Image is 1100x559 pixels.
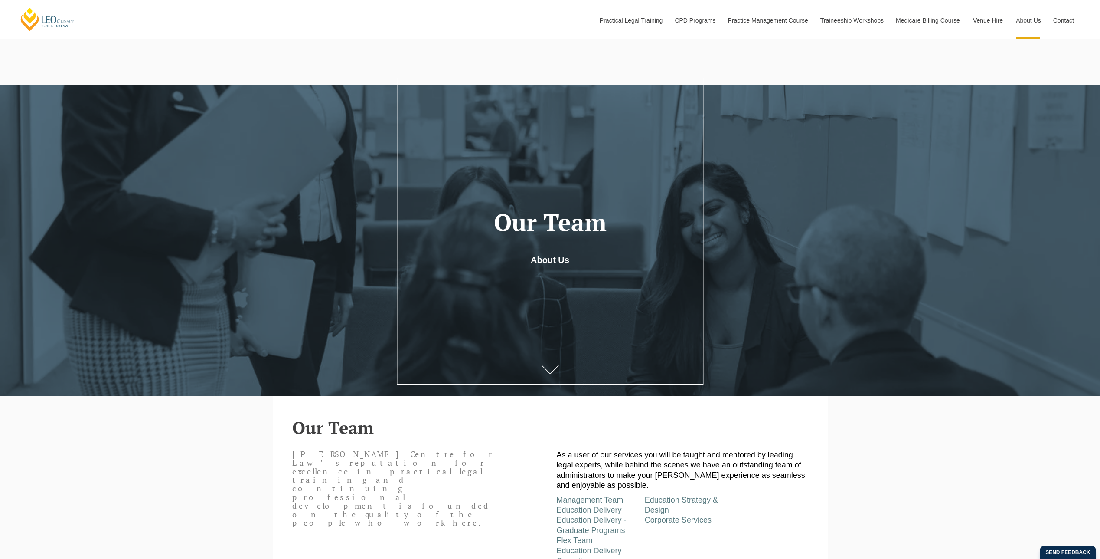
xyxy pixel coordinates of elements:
a: Education Delivery [557,506,622,514]
a: Flex Team [557,536,593,545]
a: Traineeship Workshops [814,2,889,39]
a: About Us [1009,2,1047,39]
h1: Our Team [418,209,682,236]
p: [PERSON_NAME] Centre for Law’s reputation for excellence in practical legal training and continui... [292,450,499,527]
a: Education Strategy & Design [645,496,718,514]
a: Medicare Billing Course [889,2,966,39]
a: Practice Management Course [721,2,814,39]
a: Practical Legal Training [593,2,669,39]
a: Management Team [557,496,623,504]
a: Corporate Services [645,516,712,524]
a: Education Delivery - Graduate Programs [557,516,627,534]
p: As a user of our services you will be taught and mentored by leading legal experts, while behind ... [557,450,808,491]
a: [PERSON_NAME] Centre for Law [20,7,77,32]
a: CPD Programs [668,2,721,39]
a: Venue Hire [966,2,1009,39]
a: Contact [1047,2,1080,39]
h2: Our Team [292,418,808,437]
a: About Us [531,252,569,269]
